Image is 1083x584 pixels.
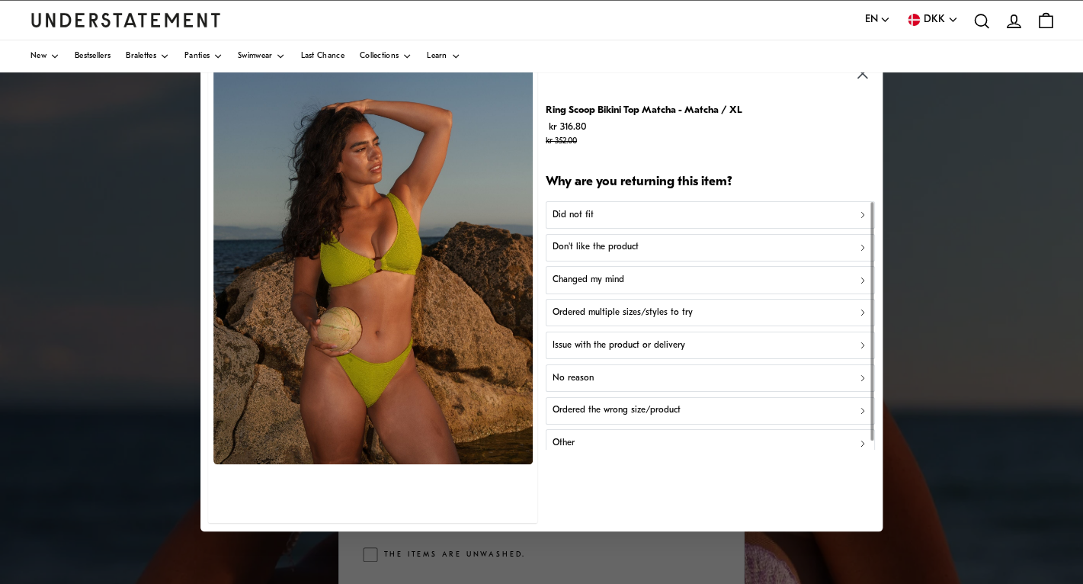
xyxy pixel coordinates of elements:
[546,233,875,261] button: Don't like the product
[546,101,742,117] p: Ring Scoop Bikini Top Matcha - Matcha / XL
[552,338,684,352] p: Issue with the product or delivery
[184,53,210,60] span: Panties
[546,137,577,146] strike: kr 352.00
[552,403,680,418] p: Ordered the wrong size/product
[126,53,156,60] span: Bralettes
[30,13,221,27] a: Understatement Homepage
[300,53,344,60] span: Last Chance
[300,40,344,72] a: Last Chance
[552,436,574,451] p: Other
[552,273,623,287] p: Changed my mind
[546,364,875,391] button: No reason
[30,40,59,72] a: New
[30,53,46,60] span: New
[546,201,875,228] button: Did not fit
[238,40,285,72] a: Swimwear
[864,11,877,28] span: EN
[360,40,412,72] a: Collections
[924,11,945,28] span: DKK
[864,11,890,28] button: EN
[546,396,875,424] button: Ordered the wrong size/product
[552,371,593,385] p: No reason
[546,332,875,359] button: Issue with the product or delivery
[546,118,742,149] p: kr 316.80
[546,429,875,457] button: Other
[126,40,169,72] a: Bralettes
[905,11,958,28] button: DKK
[427,53,447,60] span: Learn
[546,266,875,294] button: Changed my mind
[546,299,875,326] button: Ordered multiple sizes/styles to try
[552,240,638,255] p: Don't like the product
[75,53,111,60] span: Bestsellers
[238,53,272,60] span: Swimwear
[184,40,223,72] a: Panties
[427,40,460,72] a: Learn
[552,207,593,222] p: Did not fit
[75,40,111,72] a: Bestsellers
[213,66,533,464] img: 261_c58839cc-d909-40ff-8356-73f364c0ee4f.jpg
[546,174,875,191] h2: Why are you returning this item?
[360,53,399,60] span: Collections
[552,306,692,320] p: Ordered multiple sizes/styles to try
